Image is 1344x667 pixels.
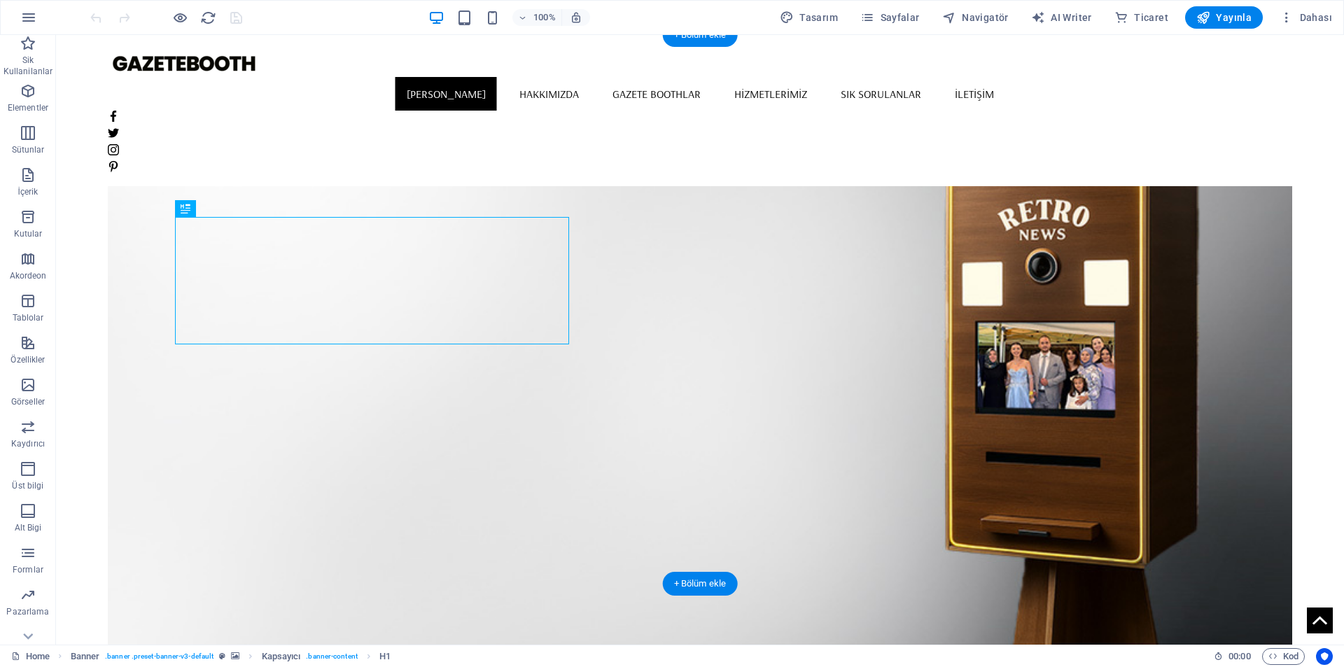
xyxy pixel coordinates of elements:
button: 100% [512,9,562,26]
p: Özellikler [10,354,45,365]
div: Tasarım (Ctrl+Alt+Y) [774,6,843,29]
button: reload [199,9,216,26]
h6: Oturum süresi [1214,648,1251,665]
p: Pazarlama [6,606,49,617]
i: Yeniden boyutlandırmada yakınlaştırma düzeyini seçilen cihaza uyacak şekilde otomatik olarak ayarla. [570,11,582,24]
span: : [1238,651,1240,661]
p: Kaydırıcı [11,438,45,449]
span: Seçmek için tıkla. Düzenlemek için çift tıkla [71,648,100,665]
span: Sayfalar [860,10,920,24]
div: + Bölüm ekle [663,572,738,596]
nav: breadcrumb [71,648,391,665]
i: Bu element, arka plan içeriyor [231,652,239,660]
i: Bu element, özelleştirilebilir bir ön ayar [219,652,225,660]
span: Navigatör [942,10,1009,24]
button: AI Writer [1025,6,1098,29]
p: Elementler [8,102,48,113]
span: Ticaret [1114,10,1168,24]
button: Usercentrics [1316,648,1333,665]
span: . banner .preset-banner-v3-default [105,648,213,665]
span: 00 00 [1228,648,1250,665]
span: AI Writer [1031,10,1092,24]
button: Sayfalar [855,6,925,29]
p: Görseller [11,396,45,407]
button: Ön izleme modundan çıkıp düzenlemeye devam etmek için buraya tıklayın [171,9,188,26]
span: Tasarım [780,10,838,24]
button: Yayınla [1185,6,1263,29]
span: Seçmek için tıkla. Düzenlemek için çift tıkla [379,648,391,665]
div: + Bölüm ekle [663,23,738,47]
span: Yayınla [1196,10,1252,24]
button: Kod [1262,648,1305,665]
button: Ticaret [1109,6,1174,29]
p: Akordeon [10,270,47,281]
h6: 100% [533,9,556,26]
p: Formlar [13,564,43,575]
p: İçerik [17,186,38,197]
span: Seçmek için tıkla. Düzenlemek için çift tıkla [262,648,301,665]
a: Seçimi iptal etmek için tıkla. Sayfaları açmak için çift tıkla [11,648,50,665]
button: Navigatör [937,6,1014,29]
p: Sütunlar [12,144,45,155]
span: Dahası [1280,10,1332,24]
p: Kutular [14,228,43,239]
span: Kod [1268,648,1298,665]
p: Tablolar [13,312,44,323]
button: Tasarım [774,6,843,29]
p: Üst bilgi [12,480,43,491]
i: Sayfayı yeniden yükleyin [200,10,216,26]
span: . banner-content [306,648,357,665]
p: Alt Bigi [15,522,42,533]
button: Dahası [1274,6,1338,29]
